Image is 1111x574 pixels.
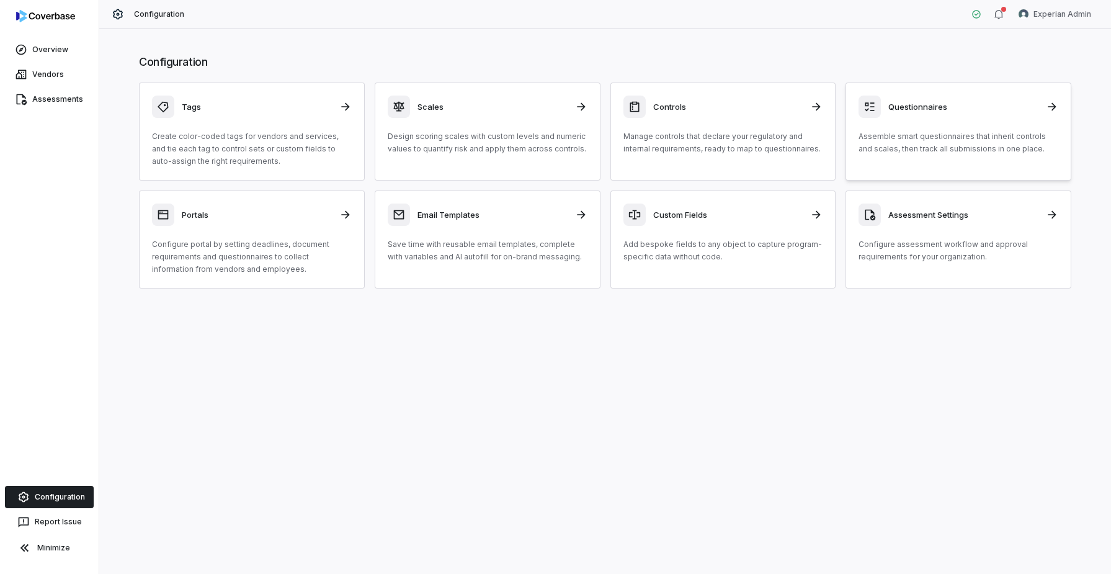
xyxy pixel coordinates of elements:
[859,238,1058,263] p: Configure assessment workflow and approval requirements for your organization.
[5,536,94,560] button: Minimize
[139,54,1071,70] h1: Configuration
[1019,9,1028,19] img: Experian Admin avatar
[859,130,1058,155] p: Assemble smart questionnaires that inherit controls and scales, then track all submissions in one...
[1011,5,1099,24] button: Experian Admin avatarExperian Admin
[388,130,587,155] p: Design scoring scales with custom levels and numeric values to quantify risk and apply them acros...
[152,238,352,276] p: Configure portal by setting deadlines, document requirements and questionnaires to collect inform...
[610,83,836,181] a: ControlsManage controls that declare your regulatory and internal requirements, ready to map to q...
[610,191,836,289] a: Custom FieldsAdd bespoke fields to any object to capture program-specific data without code.
[653,101,803,112] h3: Controls
[623,130,823,155] p: Manage controls that declare your regulatory and internal requirements, ready to map to questionn...
[139,83,365,181] a: TagsCreate color-coded tags for vendors and services, and tie each tag to control sets or custom ...
[888,209,1038,220] h3: Assessment Settings
[182,101,332,112] h3: Tags
[152,130,352,168] p: Create color-coded tags for vendors and services, and tie each tag to control sets or custom fiel...
[1033,9,1091,19] span: Experian Admin
[134,9,185,19] span: Configuration
[2,38,96,61] a: Overview
[2,88,96,110] a: Assessments
[846,83,1071,181] a: QuestionnairesAssemble smart questionnaires that inherit controls and scales, then track all subm...
[623,238,823,263] p: Add bespoke fields to any object to capture program-specific data without code.
[653,209,803,220] h3: Custom Fields
[16,10,75,22] img: logo-D7KZi-bG.svg
[139,191,365,289] a: PortalsConfigure portal by setting deadlines, document requirements and questionnaires to collect...
[2,63,96,86] a: Vendors
[846,191,1071,289] a: Assessment SettingsConfigure assessment workflow and approval requirements for your organization.
[5,486,94,508] a: Configuration
[182,209,332,220] h3: Portals
[417,209,568,220] h3: Email Templates
[388,238,587,263] p: Save time with reusable email templates, complete with variables and AI autofill for on-brand mes...
[375,191,600,289] a: Email TemplatesSave time with reusable email templates, complete with variables and AI autofill f...
[888,101,1038,112] h3: Questionnaires
[417,101,568,112] h3: Scales
[375,83,600,181] a: ScalesDesign scoring scales with custom levels and numeric values to quantify risk and apply them...
[5,511,94,533] button: Report Issue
